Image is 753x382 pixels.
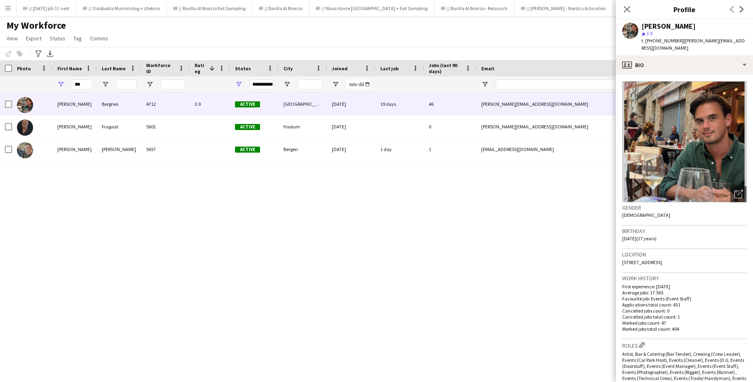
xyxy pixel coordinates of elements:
input: First Name Filter Input [72,80,92,89]
p: Cancelled jobs count: 0 [622,308,747,314]
h3: Gender [622,204,747,211]
button: Open Filter Menu [332,81,339,88]
p: Applications total count: 431 [622,302,747,308]
div: [PERSON_NAME] [97,138,141,160]
div: Bio [616,55,753,75]
h3: Location [622,251,747,258]
input: Email Filter Input [496,80,633,89]
button: Open Filter Menu [102,81,109,88]
a: Status [46,33,69,44]
span: First Name [57,65,82,71]
h3: Work history [622,275,747,282]
app-action-btn: Export XLSX [45,49,55,59]
span: Last Name [102,65,126,71]
div: Haslum [279,115,327,138]
div: [PERSON_NAME][EMAIL_ADDRESS][DOMAIN_NAME] [476,115,638,138]
div: [PERSON_NAME] [52,93,97,115]
span: Tag [73,35,82,42]
div: [GEOGRAPHIC_DATA] [279,93,327,115]
span: Export [26,35,42,42]
input: Joined Filter Input [346,80,371,89]
div: 3.9 [190,93,230,115]
span: Joined [332,65,348,71]
p: Cancelled jobs total count: 1 [622,314,747,320]
span: Active [235,101,260,107]
button: RF // Wasa Havre [GEOGRAPHIC_DATA] + Exit Sampling [309,0,434,16]
div: [PERSON_NAME][EMAIL_ADDRESS][DOMAIN_NAME] [476,93,638,115]
span: t. [PHONE_NUMBER] [642,38,684,44]
button: Open Filter Menu [235,81,242,88]
app-action-btn: Advanced filters [34,49,43,59]
div: [DATE] [327,138,375,160]
span: | [PERSON_NAME][EMAIL_ADDRESS][DOMAIN_NAME] [642,38,745,51]
div: Bergen [279,138,327,160]
div: 5602 [141,115,190,138]
div: [PERSON_NAME] [52,138,97,160]
a: Tag [70,33,85,44]
button: RF // [PERSON_NAME] - Nordics Activation [514,0,613,16]
button: Open Filter Menu [146,81,153,88]
button: RF // Barilla Al Bronzo - Relaunch [434,0,514,16]
span: [DEMOGRAPHIC_DATA] [622,212,670,218]
span: [DATE] (27 years) [622,235,657,241]
span: City [283,65,293,71]
span: Photo [17,65,31,71]
h3: Profile [616,4,753,15]
button: Open Filter Menu [481,81,489,88]
button: RF // Barilla Pesto Q2 2025 [613,0,679,16]
button: RF // Barilla Al Bronzo [252,0,309,16]
p: Worked jobs total count: 404 [622,326,747,332]
span: My Workforce [6,19,66,31]
img: Crew avatar or photo [622,81,747,202]
div: Borgnes [97,93,141,115]
div: 5657 [141,138,190,160]
img: William Fragaat [17,120,33,136]
div: 0 [424,115,476,138]
button: RF // Oslobukta Mummidag + Utekino [76,0,167,16]
div: 4712 [141,93,190,115]
p: Favourite job: Events (Event Staff) [622,296,747,302]
button: RF // Barilla Al Bronzo Exit Sampling [167,0,252,16]
span: Rating [195,62,206,74]
a: View [3,33,21,44]
img: William Rudolfsen [17,142,33,158]
a: Export [23,33,45,44]
div: 1 day [375,138,424,160]
span: Email [481,65,494,71]
span: Workforce ID [146,62,175,74]
input: City Filter Input [298,80,322,89]
img: Wilmer Borgnes [17,97,33,113]
button: RF // [DATE] på CC-vest [17,0,76,16]
a: Comms [87,33,111,44]
span: Last job [380,65,399,71]
span: Status [235,65,251,71]
div: 1 [424,138,476,160]
button: Open Filter Menu [57,81,65,88]
p: Worked jobs count: 47 [622,320,747,326]
p: Average jobs: 17.565 [622,290,747,296]
span: View [6,35,18,42]
span: 3.9 [646,30,652,36]
div: [EMAIL_ADDRESS][DOMAIN_NAME] [476,138,638,160]
div: Fragaat [97,115,141,138]
span: Comms [90,35,108,42]
span: Active [235,147,260,153]
h3: Roles [622,341,747,349]
div: 19 days [375,93,424,115]
div: 46 [424,93,476,115]
input: Last Name Filter Input [116,80,136,89]
span: Active [235,124,260,130]
div: [DATE] [327,93,375,115]
div: [PERSON_NAME] [52,115,97,138]
div: [PERSON_NAME] [642,23,696,30]
input: Workforce ID Filter Input [161,80,185,89]
button: Open Filter Menu [283,81,291,88]
h3: Birthday [622,227,747,235]
span: Status [50,35,65,42]
div: Open photos pop-in [730,186,747,202]
p: First experience: [DATE] [622,283,747,290]
span: [STREET_ADDRESS] [622,259,662,265]
div: [DATE] [327,115,375,138]
span: Jobs (last 90 days) [429,62,462,74]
